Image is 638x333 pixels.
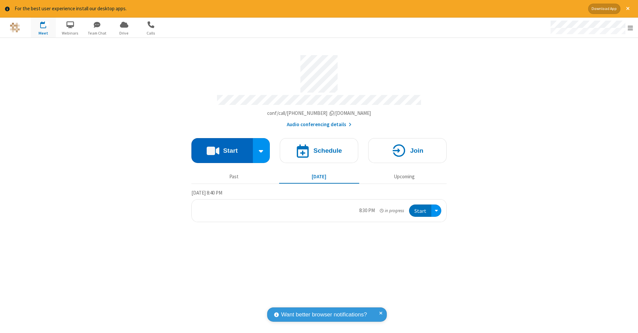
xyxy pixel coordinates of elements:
h4: Start [223,147,238,154]
section: Account details [191,50,447,128]
div: Open menu [431,205,441,217]
div: For the best user experience install our desktop apps. [15,5,583,13]
button: Schedule [280,138,358,163]
span: Meet [31,30,56,36]
button: Upcoming [364,171,444,183]
span: Webinars [58,30,83,36]
button: [DATE] [279,171,359,183]
div: Open menu [544,18,638,38]
button: Close alert [623,4,633,14]
button: Join [368,138,447,163]
span: Team Chat [85,30,110,36]
div: 1 [45,21,49,26]
button: Logo [2,18,27,38]
button: Start [409,205,431,217]
section: Today's Meetings [191,189,447,222]
button: Download App [588,4,620,14]
span: Drive [112,30,137,36]
h4: Schedule [313,147,342,154]
span: [DATE] 8:40 PM [191,190,222,196]
div: 8:30 PM [359,207,375,214]
h4: Join [410,147,423,154]
button: Copy my meeting room linkCopy my meeting room link [267,110,371,117]
button: Start [191,138,253,163]
span: Copy my meeting room link [267,110,371,116]
img: QA Selenium DO NOT DELETE OR CHANGE [10,23,20,33]
span: Want better browser notifications? [281,310,367,319]
div: Start conference options [253,138,270,163]
button: Past [194,171,274,183]
span: Calls [139,30,163,36]
button: Audio conferencing details [287,121,352,128]
em: in progress [380,208,404,214]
